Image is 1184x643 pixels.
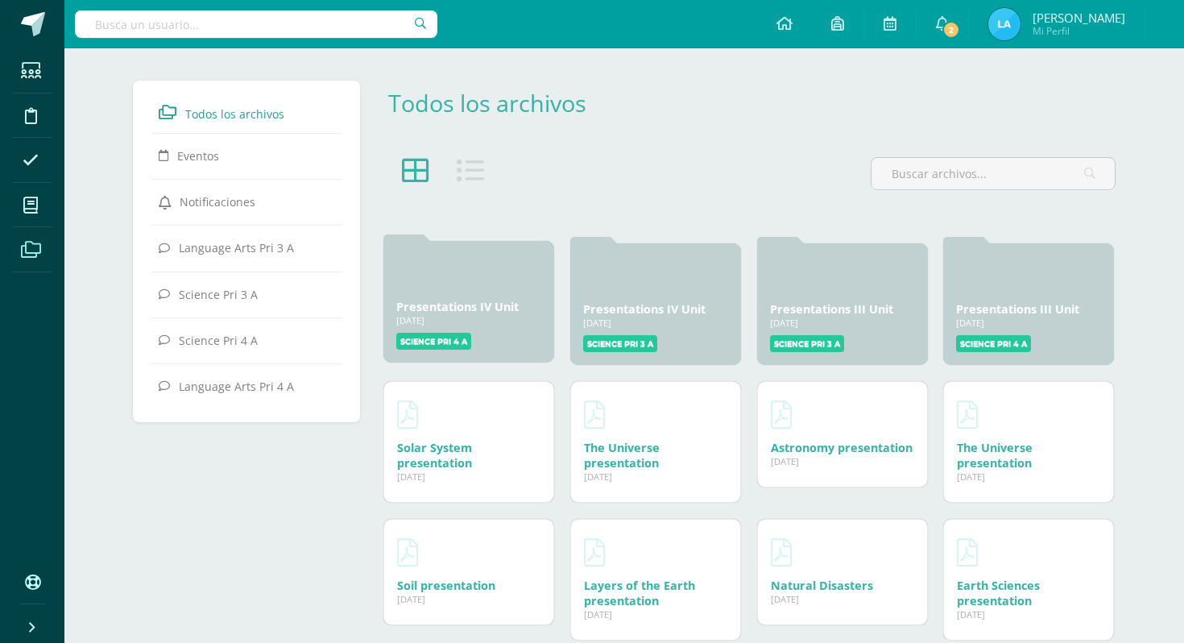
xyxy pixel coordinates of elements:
a: The Universe presentation [584,440,660,471]
span: [PERSON_NAME] [1033,10,1125,26]
a: Notificaciones [159,187,334,216]
a: Language Arts Pri 4 A [159,371,334,400]
div: Todos los archivos [388,87,611,118]
div: [DATE] [956,317,1101,329]
a: Descargar Soil presentation.pdf [397,533,418,571]
div: [DATE] [771,455,914,467]
label: Science Pri 3 A [770,335,844,352]
div: Descargar The Universe presentation.pdf [957,440,1100,471]
a: Solar System presentation [397,440,472,471]
div: [DATE] [397,593,540,605]
a: Earth Sciences presentation [957,578,1040,608]
a: Descargar Astronomy presentation.pdf [771,395,792,434]
div: [DATE] [583,317,728,329]
span: 2 [942,21,960,39]
a: Science Pri 3 A [159,280,334,309]
a: Descargar Layers of the Earth presentation.pdf [584,533,605,571]
span: Eventos [177,148,219,164]
div: Descargar The Universe presentation.pdf [584,440,727,471]
img: 6154c65518de364556face02cf411cfc.png [988,8,1020,40]
span: Language Arts Pri 3 A [179,240,294,255]
div: Presentations III Unit [956,301,1101,317]
a: Descargar Earth Sciences presentation.pdf [957,533,978,571]
a: Descargar Solar System presentation.pdf [397,395,418,434]
span: Science Pri 4 A [179,333,258,348]
div: [DATE] [770,317,915,329]
div: Presentations IV Unit [583,301,728,317]
div: [DATE] [584,608,727,620]
a: Astronomy presentation [771,440,913,455]
div: [DATE] [771,593,914,605]
a: Science Pri 4 A [159,326,334,355]
a: Presentations IV Unit [583,301,706,317]
div: Descargar Natural Disasters.pdf [771,578,914,593]
div: Descargar Solar System presentation.pdf [397,440,540,471]
a: Language Arts Pri 3 A [159,233,334,262]
span: Notificaciones [180,194,255,209]
a: Todos los archivos [388,87,586,118]
div: Descargar Earth Sciences presentation.pdf [957,578,1100,608]
span: Mi Perfil [1033,24,1125,38]
div: Descargar Soil presentation.pdf [397,578,540,593]
a: Todos los archivos [159,97,334,127]
input: Busca un usuario... [75,10,437,38]
a: Presentations IV Unit [396,299,519,314]
div: [DATE] [957,608,1100,620]
a: The Universe presentation [957,440,1033,471]
a: Descargar The Universe presentation.pdf [584,395,605,434]
a: Presentations III Unit [956,301,1079,317]
div: Presentations IV Unit [396,299,541,314]
div: [DATE] [397,471,540,483]
span: Science Pri 3 A [179,286,258,301]
input: Buscar archivos... [871,158,1115,189]
a: Eventos [159,141,334,170]
label: Science Pri 3 A [583,335,657,352]
div: Descargar Layers of the Earth presentation.pdf [584,578,727,608]
a: Presentations III Unit [770,301,893,317]
span: Language Arts Pri 4 A [179,379,294,394]
div: Descargar Astronomy presentation.pdf [771,440,914,455]
a: Descargar The Universe presentation.pdf [957,395,978,434]
div: [DATE] [957,471,1100,483]
div: [DATE] [396,314,541,326]
label: Science Pri 4 A [396,333,471,350]
a: Natural Disasters [771,578,873,593]
a: Descargar Natural Disasters.pdf [771,533,792,571]
a: Layers of the Earth presentation [584,578,695,608]
span: Todos los archivos [185,106,284,122]
div: [DATE] [584,471,727,483]
div: Presentations III Unit [770,301,915,317]
label: Science Pri 4 A [956,335,1031,352]
a: Soil presentation [397,578,495,593]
